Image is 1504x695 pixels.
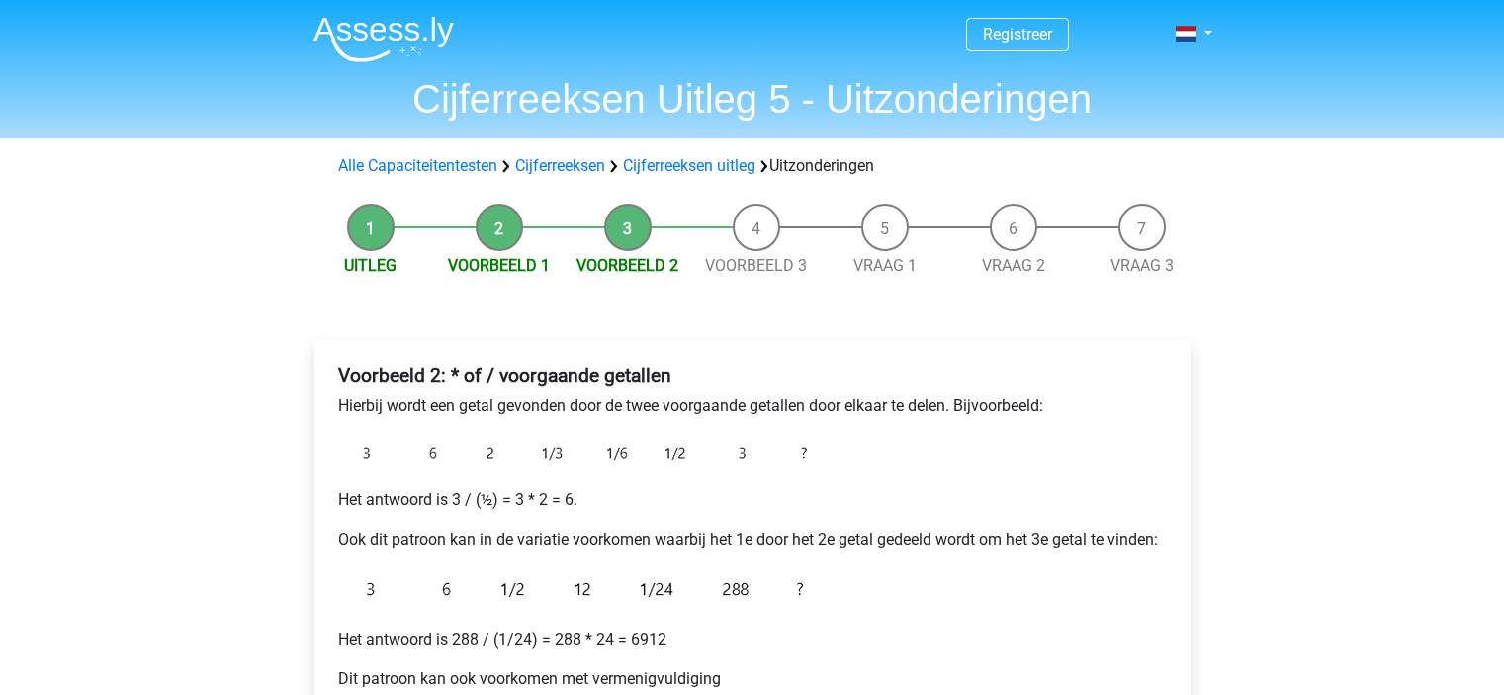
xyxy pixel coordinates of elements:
div: Uitzonderingen [330,154,1175,178]
p: Ook dit patroon kan in de variatie voorkomen waarbij het 1e door het 2e getal gedeeld wordt om he... [338,528,1167,552]
a: Voorbeeld 2 [576,256,678,275]
a: Vraag 3 [1110,256,1174,275]
p: Het antwoord is 288 / (1/24) = 288 * 24 = 6912 [338,628,1167,652]
a: Vraag 1 [853,256,917,275]
p: Het antwoord is 3 / (½) = 3 * 2 = 6. [338,488,1167,512]
a: Cijferreeksen uitleg [623,156,755,175]
a: Vraag 2 [982,256,1045,275]
p: Hierbij wordt een getal gevonden door de twee voorgaande getallen door elkaar te delen. Bijvoorbe... [338,394,1167,418]
a: Voorbeeld 3 [705,256,807,275]
a: Uitleg [344,256,397,275]
h1: Cijferreeksen Uitleg 5 - Uitzonderingen [298,75,1207,123]
img: Exceptions_example_2_2.png [338,567,833,612]
b: Voorbeeld 2: * of / voorgaande getallen [338,364,671,387]
p: Dit patroon kan ook voorkomen met vermenigvuldiging [338,667,1167,691]
a: Alle Capaciteitentesten [338,156,497,175]
a: Registreer [983,25,1052,43]
a: Cijferreeksen [515,156,605,175]
img: Exceptions_example_2_1.png [338,434,833,473]
img: Assessly [313,16,454,62]
a: Voorbeeld 1 [448,256,550,275]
